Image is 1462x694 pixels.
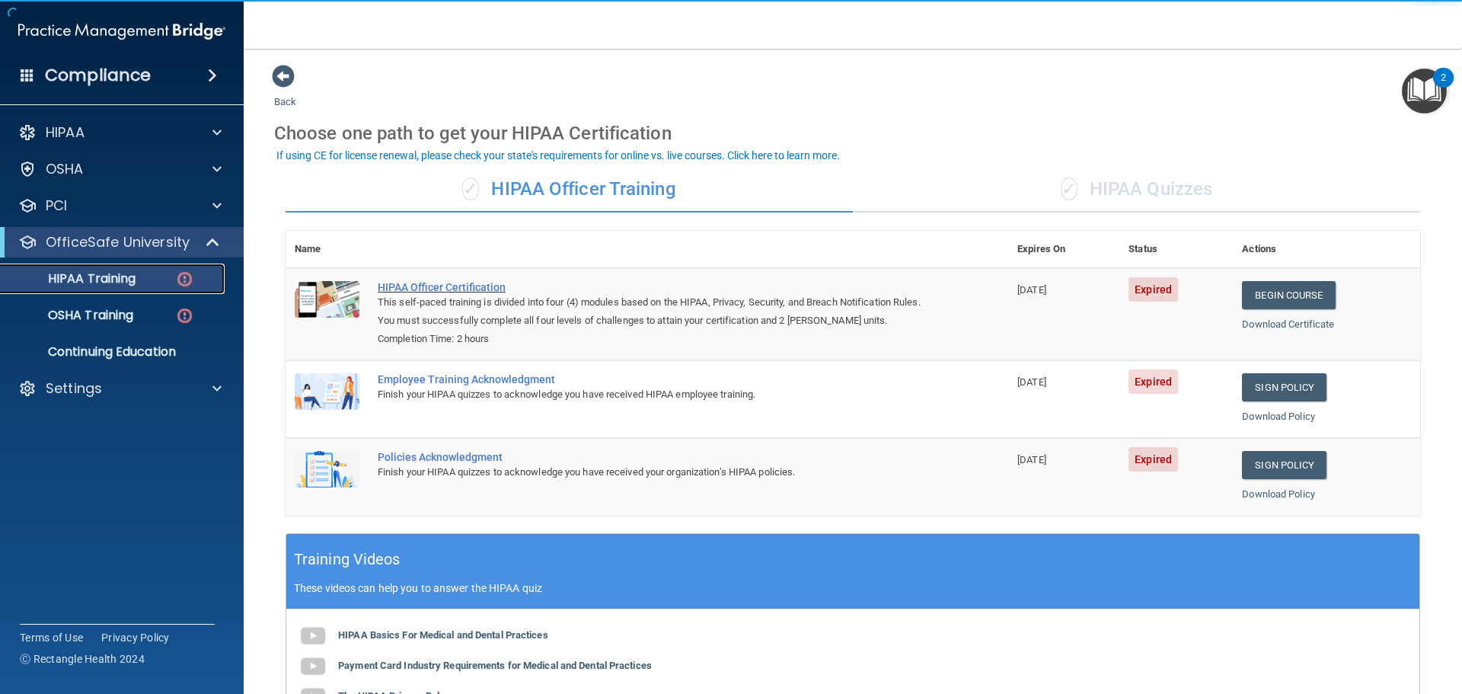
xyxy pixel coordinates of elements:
[46,123,85,142] p: HIPAA
[1128,369,1178,394] span: Expired
[1242,318,1334,330] a: Download Certificate
[46,197,67,215] p: PCI
[10,271,136,286] p: HIPAA Training
[298,651,328,682] img: gray_youtube_icon.38fcd6cc.png
[45,65,151,86] h4: Compliance
[1128,447,1178,472] span: Expired
[1061,177,1077,200] span: ✓
[1242,411,1315,422] a: Download Policy
[378,463,932,481] div: Finish your HIPAA quizzes to acknowledge you have received your organization’s HIPAA policies.
[298,621,328,651] img: gray_youtube_icon.38fcd6cc.png
[378,330,932,348] div: Completion Time: 2 hours
[18,233,221,251] a: OfficeSafe University
[1242,451,1326,479] a: Sign Policy
[1017,376,1046,388] span: [DATE]
[378,451,932,463] div: Policies Acknowledgment
[274,78,296,107] a: Back
[338,660,652,671] b: Payment Card Industry Requirements for Medical and Dental Practices
[101,630,170,645] a: Privacy Policy
[1119,231,1233,268] th: Status
[378,373,932,385] div: Employee Training Acknowledgment
[46,160,84,178] p: OSHA
[274,111,1432,155] div: Choose one path to get your HIPAA Certification
[175,306,194,325] img: danger-circle.6113f641.png
[10,308,133,323] p: OSHA Training
[175,270,194,289] img: danger-circle.6113f641.png
[286,231,369,268] th: Name
[462,177,479,200] span: ✓
[1017,284,1046,296] span: [DATE]
[1441,78,1446,98] div: 2
[18,16,225,46] img: PMB logo
[20,630,83,645] a: Terms of Use
[378,281,932,293] a: HIPAA Officer Certification
[276,150,840,161] div: If using CE for license renewal, please check your state's requirements for online vs. live cours...
[1008,231,1119,268] th: Expires On
[274,148,842,163] button: If using CE for license renewal, please check your state's requirements for online vs. live cours...
[1233,231,1420,268] th: Actions
[46,379,102,398] p: Settings
[18,160,222,178] a: OSHA
[18,379,222,398] a: Settings
[1242,488,1315,500] a: Download Policy
[378,293,932,330] div: This self-paced training is divided into four (4) modules based on the HIPAA, Privacy, Security, ...
[286,167,853,213] div: HIPAA Officer Training
[1017,454,1046,465] span: [DATE]
[338,629,548,641] b: HIPAA Basics For Medical and Dental Practices
[1242,373,1326,401] a: Sign Policy
[10,344,218,360] p: Continuing Education
[294,582,1412,594] p: These videos can help you to answer the HIPAA quiz
[1128,277,1178,302] span: Expired
[853,167,1420,213] div: HIPAA Quizzes
[46,233,190,251] p: OfficeSafe University
[1402,69,1447,114] button: Open Resource Center, 2 new notifications
[294,546,401,573] h5: Training Videos
[20,651,145,667] span: Ⓒ Rectangle Health 2024
[18,197,222,215] a: PCI
[1242,281,1335,309] a: Begin Course
[378,385,932,404] div: Finish your HIPAA quizzes to acknowledge you have received HIPAA employee training.
[18,123,222,142] a: HIPAA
